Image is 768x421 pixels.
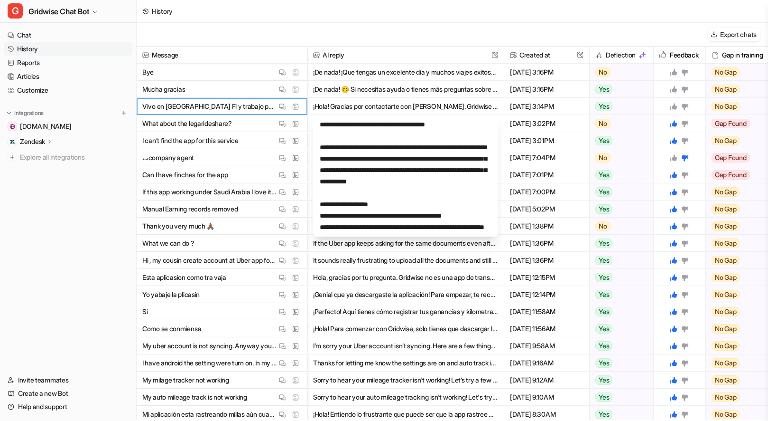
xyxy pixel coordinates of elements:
button: Yes [590,201,648,218]
span: Yes [595,375,612,385]
button: Yes [590,132,648,149]
span: [DATE] 3:01PM [508,132,585,149]
a: Chat [4,29,132,42]
span: No Gap [712,136,740,145]
span: [DATE] 1:38PM [508,218,585,235]
span: Yes [595,392,612,402]
span: Message [140,47,303,64]
div: History [152,6,173,16]
span: [DATE] 1:36PM [508,235,585,252]
a: Create a new Bot [4,387,132,400]
button: Sorry to hear your mileage tracker isn't working! Let’s try a few quick steps to help troubleshoo... [313,372,498,389]
span: Gridwise Chat Bot [28,5,89,18]
span: Created at [508,47,585,64]
span: No [595,221,611,231]
span: [DATE] 12:14PM [508,286,585,303]
h2: Deflection [606,47,636,64]
p: I have android the setting were turn on. In my app auto track was turn on. It keeps tracking with... [142,354,277,372]
span: AI reply [311,47,500,64]
button: ¡De nada! 😊 Si necesitas ayuda o tienes más preguntas sobre cómo usar Gridwise, aquí estoy para a... [313,81,498,98]
p: Yo yabaje la plicasin [142,286,200,303]
p: What about the legarideshare? [142,115,232,132]
p: Como se conmiensa [142,320,201,337]
button: Yes [590,320,648,337]
span: Yes [595,324,612,334]
span: No [595,153,611,163]
p: What we can do ? [142,235,194,252]
button: Yes [590,269,648,286]
a: Explore all integrations [4,151,132,164]
p: Bye [142,64,154,81]
button: Yes [590,389,648,406]
p: My uber account is not syncing. Anyway you can assist?? [142,337,277,354]
span: [DATE] 11:58AM [508,303,585,320]
span: No Gap [712,67,740,77]
span: [DATE] 3:02PM [508,115,585,132]
p: تcompany agent [142,149,194,166]
p: Si [142,303,148,320]
span: No Gap [712,221,740,231]
button: ¡Hola! Para comenzar con Gridwise, solo tienes que descargar la app y seguir los pasos de configu... [313,320,498,337]
p: Vivo en [GEOGRAPHIC_DATA] Fl y trabajo para Uber y quiero trabajar con ustedes también si es posible [142,98,277,115]
a: Articles [4,70,132,83]
button: Yes [590,303,648,320]
span: [DATE] 9:16AM [508,354,585,372]
button: I couldn't find any information about "legarideshare" as a supported service or app within Gridwi... [313,115,498,132]
span: [DATE] 7:01PM [508,166,585,183]
span: No Gap [712,375,740,385]
h2: Feedback [670,47,699,64]
button: No [590,149,648,166]
a: Invite teammates [4,373,132,387]
button: Yes [590,81,648,98]
button: Export chats [708,28,760,41]
p: My milage tracker not working [142,372,229,389]
span: [DATE] 9:58AM [508,337,585,354]
img: expand menu [6,110,12,116]
button: Yes [590,372,648,389]
button: Yes [590,252,648,269]
span: [DATE] 3:16PM [508,64,585,81]
p: Thank you very much 🙏🏾 [142,218,214,235]
span: [DOMAIN_NAME] [20,122,71,131]
span: Yes [595,410,612,419]
button: It sounds really frustrating to upload all the documents and still have Uber keep asking for them... [313,252,498,269]
p: Mucha gracias [142,81,185,98]
span: [DATE] 9:12AM [508,372,585,389]
span: No Gap [712,290,740,299]
p: My auto mileage track is not working [142,389,247,406]
img: gridwise.io [9,124,15,129]
span: No Gap [712,239,740,248]
img: Zendesk [9,139,15,144]
button: Yes [590,166,648,183]
button: Hola, gracias por tu pregunta. Gridwise no es una app de transporte como Uber o Lyft. Es una apli... [313,269,498,286]
span: Yes [595,136,612,145]
p: Integrations [14,109,44,117]
span: Yes [595,187,612,197]
span: Yes [595,170,612,180]
span: No Gap [712,204,740,214]
button: Yes [590,337,648,354]
span: [DATE] 11:56AM [508,320,585,337]
button: ¡Hola! Gracias por contactarte con [PERSON_NAME]. Gridwise no es una empresa de viajes compartido... [313,98,498,115]
span: Yes [595,204,612,214]
button: Yes [590,183,648,201]
span: [DATE] 7:00PM [508,183,585,201]
p: Hi , my cousin create account at Uber app for driving and delivery we add all the documents but s... [142,252,277,269]
span: No Gap [712,324,740,334]
button: No [590,64,648,81]
a: gridwise.io[DOMAIN_NAME] [4,120,132,133]
span: [DATE] 7:04PM [508,149,585,166]
span: Yes [595,102,612,111]
span: No Gap [712,392,740,402]
p: I can’t find the app for this service [142,132,239,149]
span: Yes [595,256,612,265]
a: Reports [4,56,132,69]
button: Yes [590,286,648,303]
button: No [590,115,648,132]
button: ¡De nada! ¡Que tengas un excelente día y muchos viajes exitosos! 😊 Si necesitas algo más en el fu... [313,64,498,81]
span: No Gap [712,85,740,94]
span: No Gap [712,307,740,316]
button: Integrations [4,108,46,118]
span: Yes [595,239,612,248]
button: No [590,218,648,235]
